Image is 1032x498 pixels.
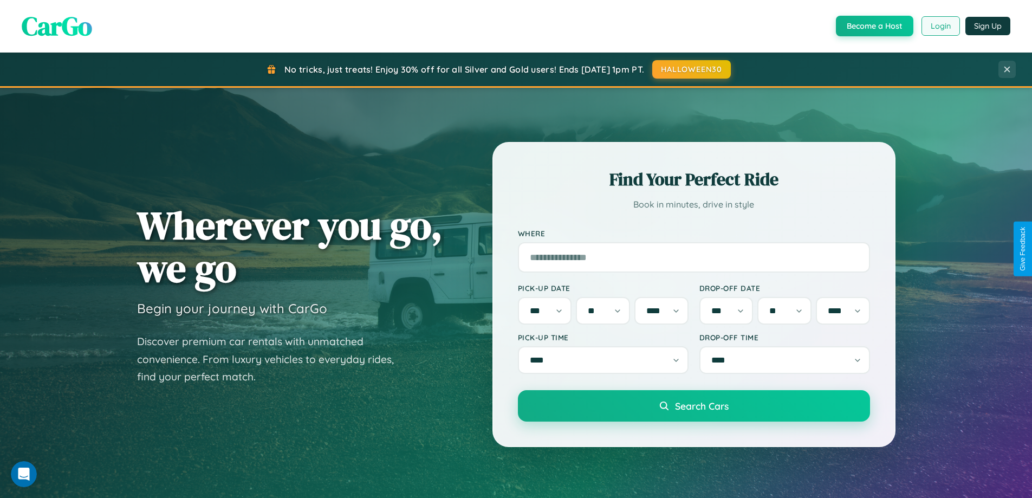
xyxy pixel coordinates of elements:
[518,229,870,238] label: Where
[652,60,731,79] button: HALLOWEEN30
[22,8,92,44] span: CarGo
[518,167,870,191] h2: Find Your Perfect Ride
[137,333,408,386] p: Discover premium car rentals with unmatched convenience. From luxury vehicles to everyday rides, ...
[518,197,870,212] p: Book in minutes, drive in style
[137,204,443,289] h1: Wherever you go, we go
[965,17,1010,35] button: Sign Up
[518,283,689,293] label: Pick-up Date
[518,390,870,422] button: Search Cars
[518,333,689,342] label: Pick-up Time
[675,400,729,412] span: Search Cars
[921,16,960,36] button: Login
[137,300,327,316] h3: Begin your journey with CarGo
[836,16,913,36] button: Become a Host
[11,461,37,487] iframe: Intercom live chat
[1019,227,1027,271] div: Give Feedback
[284,64,644,75] span: No tricks, just treats! Enjoy 30% off for all Silver and Gold users! Ends [DATE] 1pm PT.
[699,333,870,342] label: Drop-off Time
[699,283,870,293] label: Drop-off Date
